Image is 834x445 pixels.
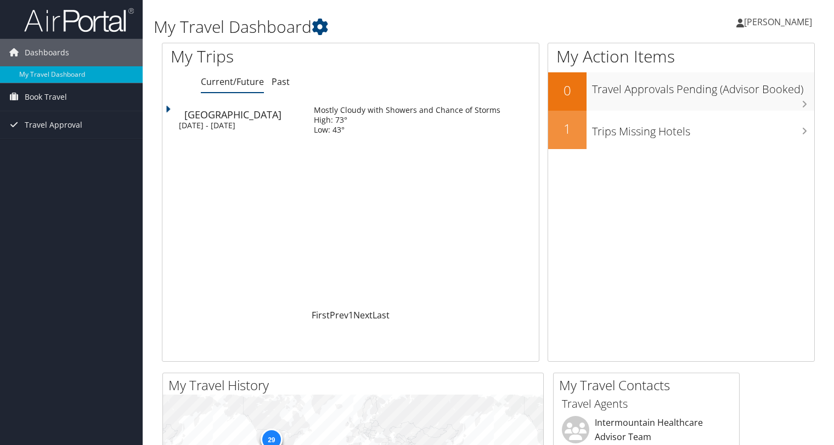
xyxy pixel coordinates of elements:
a: Prev [330,309,348,321]
h3: Travel Approvals Pending (Advisor Booked) [592,76,814,97]
a: 0Travel Approvals Pending (Advisor Booked) [548,72,814,111]
h2: 0 [548,81,587,100]
h2: 1 [548,119,587,138]
a: Next [353,309,373,321]
span: Dashboards [25,39,69,66]
h3: Travel Agents [562,396,731,412]
a: Past [272,76,290,88]
div: Mostly Cloudy with Showers and Chance of Storms [314,105,500,115]
a: Last [373,309,390,321]
h2: My Travel Contacts [559,376,739,395]
h1: My Action Items [548,45,814,68]
div: [GEOGRAPHIC_DATA] [184,110,303,119]
img: airportal-logo.png [24,7,134,33]
a: Current/Future [201,76,264,88]
h3: Trips Missing Hotels [592,118,814,139]
a: 1Trips Missing Hotels [548,111,814,149]
span: [PERSON_NAME] [744,16,812,28]
span: Book Travel [25,83,67,111]
div: Low: 43° [314,125,500,135]
h2: My Travel History [168,376,543,395]
div: [DATE] - [DATE] [179,121,297,130]
a: 1 [348,309,353,321]
a: First [312,309,330,321]
a: [PERSON_NAME] [736,5,823,38]
span: Travel Approval [25,111,82,139]
div: High: 73° [314,115,500,125]
h1: My Travel Dashboard [154,15,600,38]
h1: My Trips [171,45,374,68]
